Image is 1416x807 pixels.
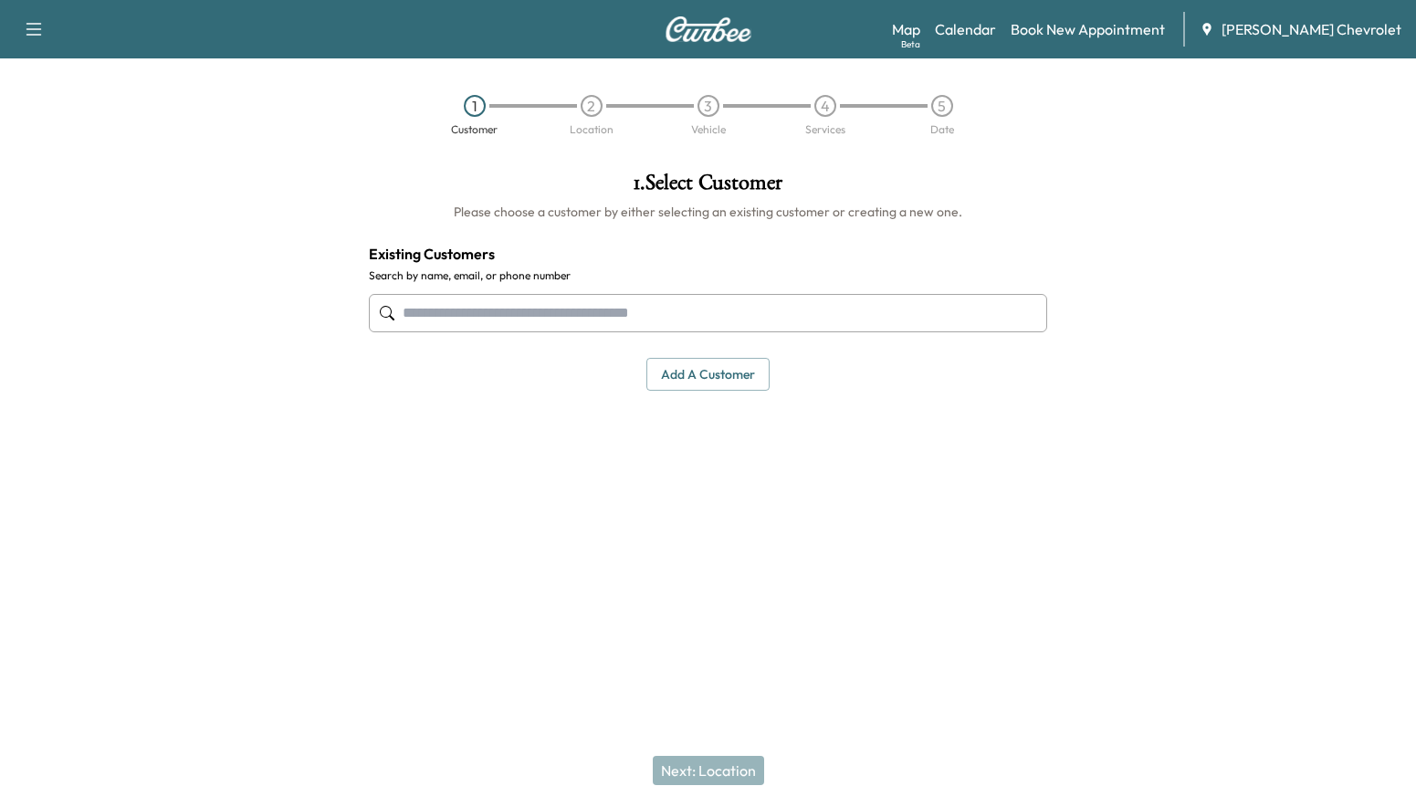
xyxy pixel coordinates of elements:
[464,95,486,117] div: 1
[1222,18,1401,40] span: [PERSON_NAME] Chevrolet
[570,124,614,135] div: Location
[901,37,920,51] div: Beta
[931,95,953,117] div: 5
[1011,18,1165,40] a: Book New Appointment
[451,124,498,135] div: Customer
[369,203,1048,221] h6: Please choose a customer by either selecting an existing customer or creating a new one.
[691,124,726,135] div: Vehicle
[581,95,603,117] div: 2
[935,18,996,40] a: Calendar
[814,95,836,117] div: 4
[698,95,719,117] div: 3
[930,124,954,135] div: Date
[646,358,770,392] button: Add a customer
[369,172,1048,203] h1: 1 . Select Customer
[805,124,845,135] div: Services
[892,18,920,40] a: MapBeta
[665,16,752,42] img: Curbee Logo
[369,243,1048,265] h4: Existing Customers
[369,268,1048,283] label: Search by name, email, or phone number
